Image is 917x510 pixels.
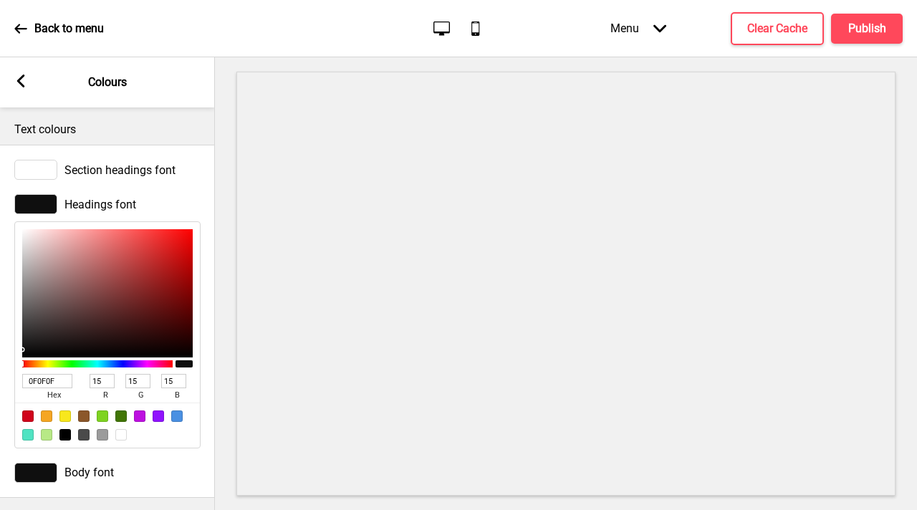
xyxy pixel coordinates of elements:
div: Headings font [14,194,201,214]
div: Menu [596,7,681,49]
div: #F8E71C [59,410,71,422]
div: #FFFFFF [115,429,127,441]
a: Back to menu [14,9,104,48]
div: #F5A623 [41,410,52,422]
span: Section headings font [64,163,176,177]
span: Headings font [64,198,136,211]
div: #8B572A [78,410,90,422]
span: Body font [64,466,114,479]
h4: Publish [848,21,886,37]
div: #50E3C2 [22,429,34,441]
div: #B8E986 [41,429,52,441]
div: #417505 [115,410,127,422]
div: #9013FE [153,410,164,422]
span: hex [22,388,85,403]
div: #4A90E2 [171,410,183,422]
p: Back to menu [34,21,104,37]
span: b [161,388,193,403]
h4: Clear Cache [747,21,807,37]
div: #BD10E0 [134,410,145,422]
button: Publish [831,14,903,44]
p: Colours [88,74,127,90]
button: Clear Cache [731,12,824,45]
div: Section headings font [14,160,201,180]
div: #7ED321 [97,410,108,422]
span: r [90,388,121,403]
div: #D0021B [22,410,34,422]
span: g [125,388,157,403]
div: #000000 [59,429,71,441]
p: Text colours [14,122,201,138]
div: #9B9B9B [97,429,108,441]
div: Body font [14,463,201,483]
div: #4A4A4A [78,429,90,441]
